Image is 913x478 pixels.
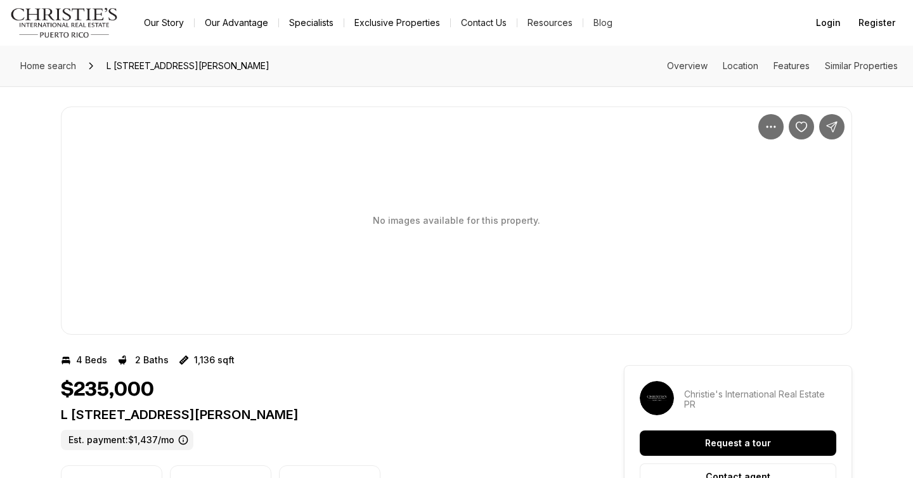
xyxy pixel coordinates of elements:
span: Login [816,18,841,28]
button: Property options [758,114,784,139]
p: L [STREET_ADDRESS][PERSON_NAME] [61,407,578,422]
p: 4 Beds [76,355,107,365]
img: logo [10,8,119,38]
h1: $235,000 [61,378,154,402]
a: Skip to: Features [774,60,810,71]
button: Contact Us [451,14,517,32]
a: Skip to: Location [723,60,758,71]
button: Share Property: L 13 VENUS GARDENS [819,114,845,139]
a: Our Story [134,14,194,32]
p: Christie's International Real Estate PR [684,389,836,410]
button: Register [851,10,903,36]
a: Skip to: Overview [667,60,708,71]
a: Exclusive Properties [344,14,450,32]
a: Specialists [279,14,344,32]
p: 1,136 sqft [194,355,235,365]
a: Blog [583,14,623,32]
a: Skip to: Similar Properties [825,60,898,71]
a: Resources [517,14,583,32]
p: 2 Baths [135,355,169,365]
a: Home search [15,56,81,76]
label: Est. payment: $1,437/mo [61,430,193,450]
p: No images available for this property. [373,216,540,226]
span: L [STREET_ADDRESS][PERSON_NAME] [101,56,275,76]
span: Home search [20,60,76,71]
button: Request a tour [640,430,836,456]
span: Register [858,18,895,28]
button: Save Property: L 13 VENUS GARDENS [789,114,814,139]
button: Login [808,10,848,36]
nav: Page section menu [667,61,898,71]
p: Request a tour [705,438,771,448]
a: Our Advantage [195,14,278,32]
